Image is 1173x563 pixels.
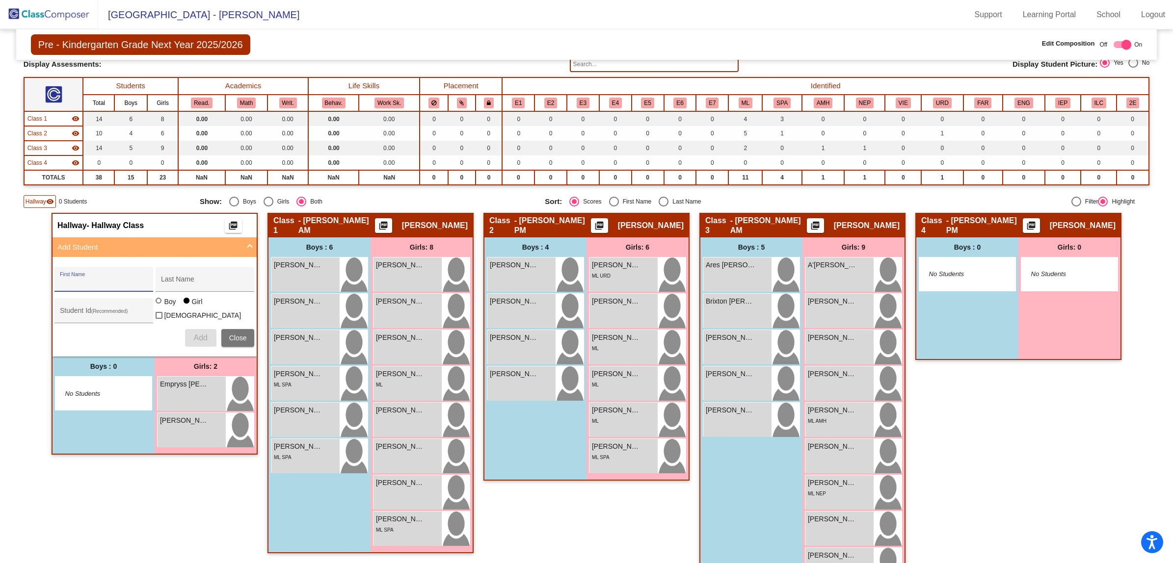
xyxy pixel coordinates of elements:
[322,98,346,108] button: Behav.
[1117,95,1149,111] th: Twice Exceptional- IEP/504 and GT
[762,111,801,126] td: 3
[490,260,539,270] span: [PERSON_NAME] [PERSON_NAME]
[921,111,963,126] td: 0
[762,126,801,141] td: 1
[599,111,632,126] td: 0
[114,111,147,126] td: 6
[1089,7,1128,23] a: School
[376,260,425,270] span: [PERSON_NAME]
[728,155,762,170] td: 0
[359,126,420,141] td: 0.00
[567,111,599,126] td: 0
[502,141,534,155] td: 0
[53,237,257,257] mat-expansion-panel-header: Add Student
[545,197,562,206] span: Sort:
[147,95,178,111] th: Girls
[57,242,240,253] mat-panel-title: Add Student
[963,170,1003,185] td: 0
[1003,155,1044,170] td: 0
[664,155,696,170] td: 0
[664,95,696,111] th: Native Hawaiian or Other Pacific Islander
[809,221,821,234] mat-icon: picture_as_pdf
[448,126,476,141] td: 0
[1045,95,1081,111] th: Individualized Education Plan
[739,98,752,108] button: ML
[273,216,298,235] span: Class 1
[420,95,448,111] th: Keep away students
[308,126,359,141] td: 0.00
[696,141,728,155] td: 0
[534,170,567,185] td: 0
[773,98,791,108] button: SPA
[420,155,448,170] td: 0
[534,155,567,170] td: 0
[1134,40,1142,49] span: On
[664,111,696,126] td: 0
[1117,126,1149,141] td: 0
[700,237,802,257] div: Boys : 5
[802,111,844,126] td: 0
[53,257,257,357] div: Add Student
[221,329,255,347] button: Close
[267,111,308,126] td: 0.00
[72,144,80,152] mat-icon: visibility
[484,237,586,257] div: Boys : 4
[374,98,404,108] button: Work Sk.
[476,126,502,141] td: 0
[83,170,114,185] td: 38
[802,95,844,111] th: Home Language - Amharic
[98,7,299,23] span: [GEOGRAPHIC_DATA] - [PERSON_NAME]
[802,126,844,141] td: 0
[544,98,557,108] button: E2
[308,170,359,185] td: NaN
[72,159,80,167] mat-icon: visibility
[502,155,534,170] td: 0
[83,155,114,170] td: 0
[1081,170,1117,185] td: 0
[1003,95,1044,111] th: Home Language - English
[512,98,525,108] button: E1
[705,216,730,235] span: Class 3
[448,141,476,155] td: 0
[599,155,632,170] td: 0
[178,126,225,141] td: 0.00
[308,111,359,126] td: 0.00
[60,310,148,318] input: Student Id
[946,216,1023,235] span: - [PERSON_NAME] PM
[359,155,420,170] td: 0.00
[545,197,882,206] mat-radio-group: Select an option
[308,141,359,155] td: 0.00
[83,95,114,111] th: Total
[239,197,256,206] div: Boys
[664,170,696,185] td: 0
[929,269,990,279] span: No Students
[567,126,599,141] td: 0
[619,197,652,206] div: First Name
[844,111,885,126] td: 0
[147,155,178,170] td: 0
[632,170,664,185] td: 0
[147,126,178,141] td: 6
[164,309,241,321] span: [DEMOGRAPHIC_DATA]
[476,95,502,111] th: Keep with teacher
[83,141,114,155] td: 14
[191,98,213,108] button: Read.
[567,170,599,185] td: 0
[448,95,476,111] th: Keep with students
[1013,60,1097,69] span: Display Student Picture:
[268,237,371,257] div: Boys : 6
[807,218,824,233] button: Print Students Details
[802,155,844,170] td: 0
[696,155,728,170] td: 0
[1108,197,1135,206] div: Highlight
[420,111,448,126] td: 0
[178,155,225,170] td: 0.00
[83,126,114,141] td: 10
[27,144,47,153] span: Class 3
[802,141,844,155] td: 1
[448,170,476,185] td: 0
[762,170,801,185] td: 4
[308,155,359,170] td: 0.00
[668,197,701,206] div: Last Name
[161,279,249,287] input: Last Name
